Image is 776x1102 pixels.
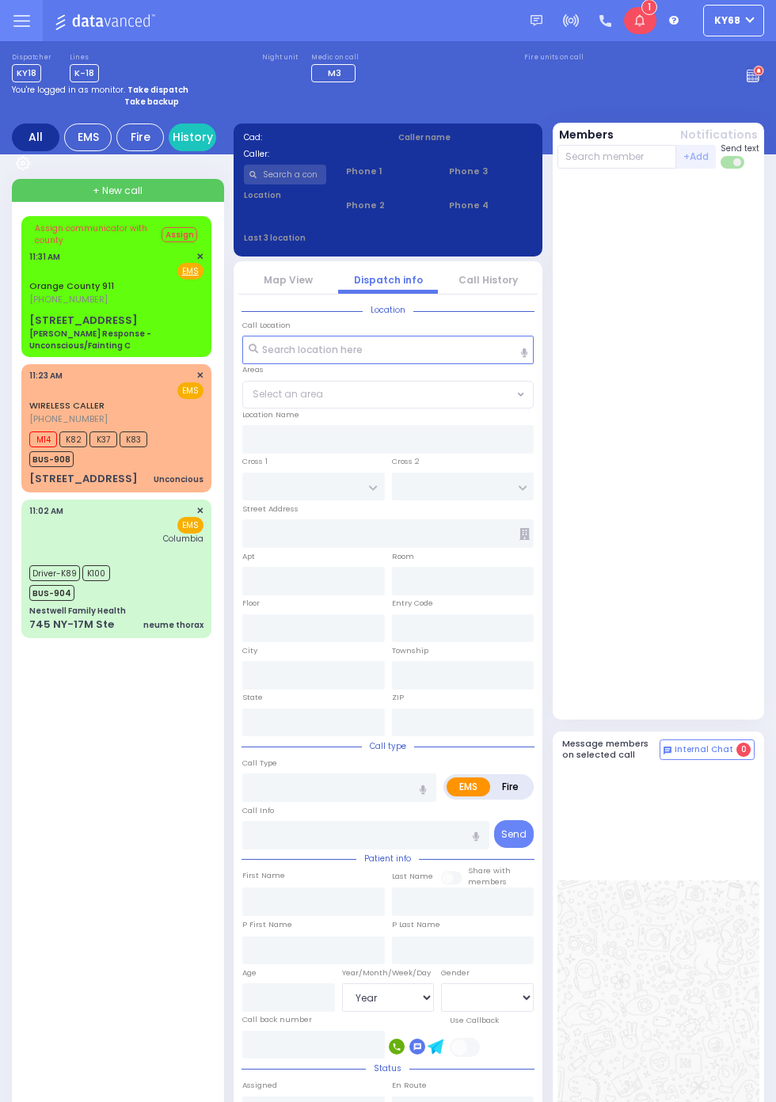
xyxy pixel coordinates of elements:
[244,189,327,201] label: Location
[154,473,204,485] div: Unconcious
[162,227,197,242] button: Assign
[12,53,51,63] label: Dispatcher
[196,504,204,518] span: ✕
[242,919,292,930] label: P First Name
[244,232,389,244] label: Last 3 location
[116,123,164,151] div: Fire
[242,409,299,420] label: Location Name
[244,165,327,184] input: Search a contact
[441,967,470,978] label: Gender
[242,598,260,609] label: Floor
[721,142,759,154] span: Send text
[29,585,74,601] span: BUS-904
[531,15,542,27] img: message.svg
[242,805,274,816] label: Call Info
[703,5,764,36] button: ky68
[342,967,435,978] div: Year/Month/Week/Day
[29,293,108,306] span: [PHONE_NUMBER]
[242,336,534,364] input: Search location here
[242,551,255,562] label: Apt
[89,431,117,447] span: K37
[356,853,419,864] span: Patient info
[177,382,204,399] span: EMS
[264,273,313,287] a: Map View
[557,145,677,169] input: Search member
[182,265,199,277] u: EMS
[82,565,110,581] span: K100
[346,165,429,178] span: Phone 1
[12,84,125,96] span: You're logged in as monitor.
[449,165,532,178] span: Phone 3
[468,876,507,887] span: members
[29,251,60,263] span: 11:31 AM
[93,184,143,198] span: + New call
[29,370,63,382] span: 11:23 AM
[242,692,263,703] label: State
[392,551,414,562] label: Room
[392,645,428,656] label: Township
[468,865,511,876] small: Share with
[354,273,423,287] a: Dispatch info
[242,503,299,515] label: Street Address
[143,619,204,631] div: neume thorax
[392,692,404,703] label: ZIP
[12,123,59,151] div: All
[242,645,257,656] label: City
[242,456,268,467] label: Cross 1
[449,199,532,212] span: Phone 4
[450,1015,499,1026] label: Use Callback
[29,505,63,517] span: 11:02 AM
[346,199,429,212] span: Phone 2
[721,154,746,170] label: Turn off text
[736,743,751,757] span: 0
[55,11,160,31] img: Logo
[489,777,531,796] label: Fire
[660,739,755,760] button: Internal Chat 0
[242,967,257,978] label: Age
[64,123,112,151] div: EMS
[253,387,323,401] span: Select an area
[242,1014,312,1025] label: Call back number
[12,64,41,82] span: KY18
[196,250,204,264] span: ✕
[29,399,105,412] a: WIRELESS CALLER
[29,279,114,292] a: Orange County 911
[127,84,188,96] strong: Take dispatch
[242,320,291,331] label: Call Location
[169,123,216,151] a: History
[29,451,74,467] span: BUS-908
[262,53,298,63] label: Night unit
[177,517,204,534] span: EMS
[524,53,584,63] label: Fire units on call
[29,617,114,633] div: 745 NY-17M Ste
[559,127,614,143] button: Members
[29,313,138,329] div: [STREET_ADDRESS]
[163,533,204,545] span: Columbia
[398,131,533,143] label: Caller name
[120,431,147,447] span: K83
[311,53,360,63] label: Medic on call
[680,127,758,143] button: Notifications
[242,870,285,881] label: First Name
[392,456,420,467] label: Cross 2
[244,131,378,143] label: Cad:
[242,758,277,769] label: Call Type
[363,304,413,316] span: Location
[366,1062,409,1074] span: Status
[196,369,204,382] span: ✕
[29,412,108,425] span: [PHONE_NUMBER]
[447,777,490,796] label: EMS
[29,605,126,617] div: Nestwell Family Health
[29,431,57,447] span: M14
[392,871,433,882] label: Last Name
[328,66,341,79] span: M3
[362,740,414,752] span: Call type
[519,528,530,540] span: Other building occupants
[29,565,80,581] span: Driver-K89
[392,1080,427,1091] label: En Route
[70,64,99,82] span: K-18
[714,13,740,28] span: ky68
[562,739,660,759] h5: Message members on selected call
[242,364,264,375] label: Areas
[664,747,671,754] img: comment-alt.png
